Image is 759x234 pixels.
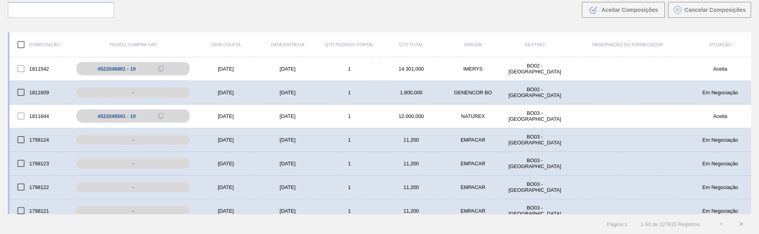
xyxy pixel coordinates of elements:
[685,7,746,13] span: Cancelar Composições
[98,66,136,72] div: 4522048881 - 10
[380,90,442,95] div: 1.800,000
[9,155,71,172] div: 1798123
[257,66,318,72] div: [DATE]
[442,66,504,72] div: IMERYS
[380,137,442,143] div: 11,200
[380,66,442,72] div: 14.301,000
[380,113,442,119] div: 12.000,000
[689,66,751,72] div: Aceita
[504,157,566,169] div: BO03 - Santa Cruz
[319,90,380,95] div: 1
[689,90,751,95] div: Em Negociação
[76,182,190,192] div: -
[504,63,566,75] div: BO02 - La Paz
[380,42,442,47] div: Qtd Total
[153,64,169,73] div: Copiar
[76,206,190,216] div: -
[9,131,71,148] div: 1798124
[9,179,71,195] div: 1798122
[380,208,442,214] div: 11,200
[71,42,195,47] div: Pedido Compra SAP
[195,42,257,47] div: Data coleta
[689,137,751,143] div: Em Negociação
[257,208,318,214] div: [DATE]
[257,161,318,167] div: [DATE]
[9,84,71,101] div: 1811609
[380,184,442,190] div: 11,200
[601,7,658,13] span: Aceitar Composições
[319,113,380,119] div: 1
[668,2,751,18] button: Cancelar Composições
[442,113,504,119] div: NATUREX
[153,111,169,121] div: Copiar
[689,161,751,167] div: Em Negociação
[9,108,71,124] div: 1811644
[319,208,380,214] div: 1
[504,134,566,146] div: BO03 - Santa Cruz
[504,42,566,47] div: Destino
[582,2,665,18] button: Aceitar Composições
[380,161,442,167] div: 11,200
[319,137,380,143] div: 1
[639,221,700,227] span: 1 - 50 de 127615 Registros
[442,137,504,143] div: EMPACAR
[195,66,257,72] div: [DATE]
[98,113,136,119] div: 4522049591 - 10
[195,208,257,214] div: [DATE]
[319,66,380,72] div: 1
[504,86,566,98] div: BO02 - La Paz
[319,161,380,167] div: 1
[442,184,504,190] div: EMPACAR
[689,42,751,47] div: Situação
[195,137,257,143] div: [DATE]
[257,184,318,190] div: [DATE]
[712,214,731,234] button: <
[607,221,627,227] span: Página : 1
[442,42,504,47] div: Origem
[504,181,566,193] div: BO03 - Santa Cruz
[689,184,751,190] div: Em Negociação
[195,90,257,95] div: [DATE]
[195,184,257,190] div: [DATE]
[442,208,504,214] div: EMPACAR
[689,208,751,214] div: Em Negociação
[566,42,689,47] div: Observação do Fornecedor
[9,60,71,77] div: 1811542
[319,184,380,190] div: 1
[257,113,318,119] div: [DATE]
[195,161,257,167] div: [DATE]
[195,113,257,119] div: [DATE]
[76,135,190,145] div: -
[689,113,751,119] div: Aceita
[319,42,380,47] div: Qtd Pedidos Portal
[257,42,318,47] div: Data entrega
[257,137,318,143] div: [DATE]
[257,90,318,95] div: [DATE]
[76,88,190,97] div: -
[731,214,751,234] button: >
[504,110,566,122] div: BO03 - Santa Cruz
[442,161,504,167] div: EMPACAR
[9,202,71,219] div: 1798121
[504,205,566,217] div: BO03 - Santa Cruz
[442,90,504,95] div: GENENCOR BO
[76,159,190,168] div: -
[9,36,71,53] div: Composição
